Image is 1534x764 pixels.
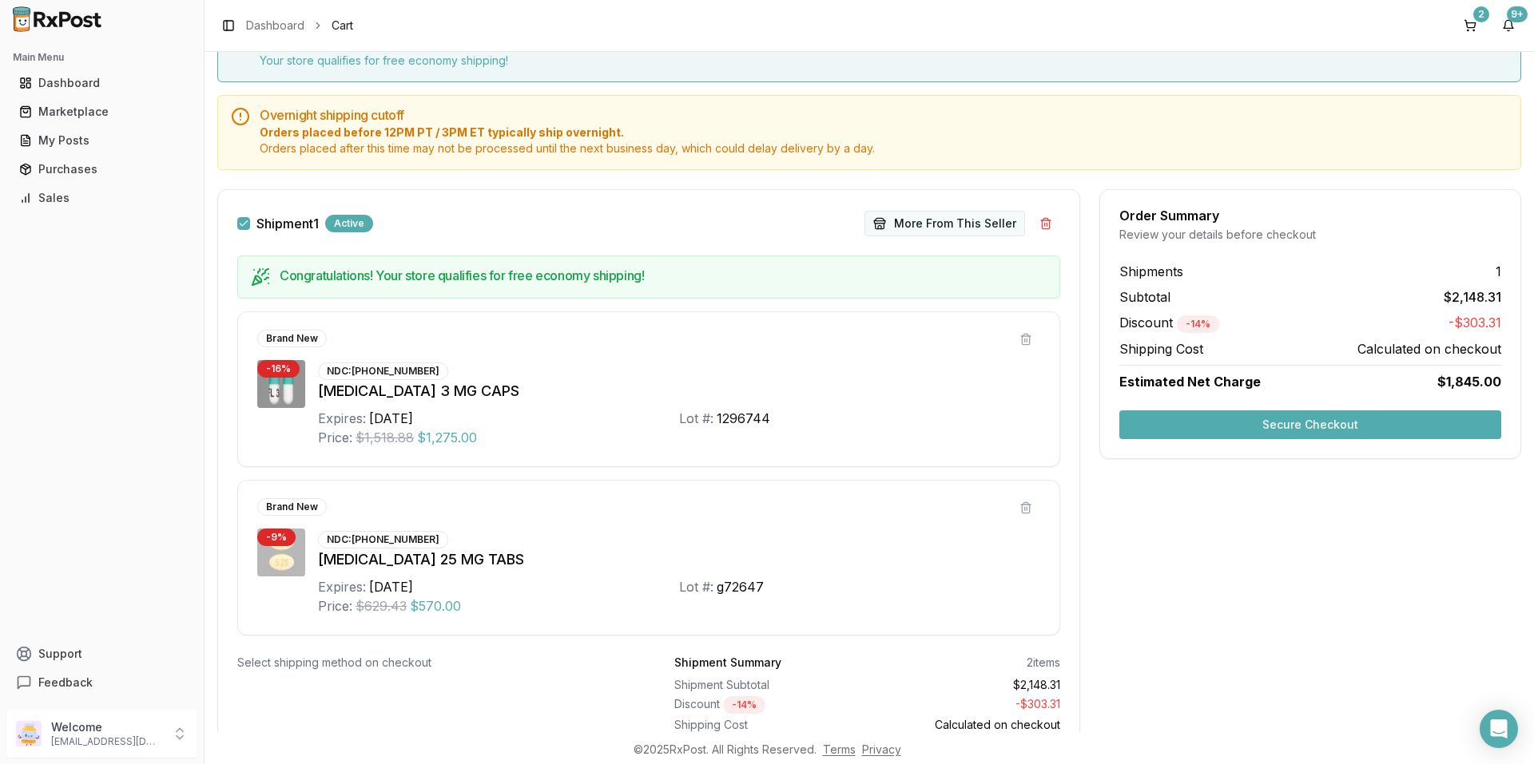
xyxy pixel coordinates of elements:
[1119,209,1501,222] div: Order Summary
[51,735,162,748] p: [EMAIL_ADDRESS][DOMAIN_NAME]
[257,498,327,516] div: Brand New
[679,409,713,428] div: Lot #:
[318,362,448,380] div: NDC: [PHONE_NUMBER]
[257,360,305,408] img: Vraylar 3 MG CAPS
[1457,13,1483,38] button: 2
[1507,6,1528,22] div: 9+
[257,528,305,576] img: Jardiance 25 MG TABS
[1496,262,1501,281] span: 1
[325,215,373,232] div: Active
[6,99,197,125] button: Marketplace
[260,141,1508,156] span: Orders placed after this time may not be processed until the next business day, which could delay...
[51,719,162,735] p: Welcome
[864,211,1025,236] button: More From This Seller
[417,428,477,447] span: $1,275.00
[674,655,781,671] div: Shipment Summary
[260,109,1508,121] h5: Overnight shipping cutoff
[1357,339,1501,358] span: Calculated on checkout
[679,577,713,596] div: Lot #:
[318,531,448,548] div: NDC: [PHONE_NUMBER]
[356,428,414,447] span: $1,518.88
[1449,313,1501,333] span: -$303.31
[6,128,197,153] button: My Posts
[6,185,197,211] button: Sales
[874,677,1061,693] div: $2,148.31
[318,428,352,447] div: Price:
[13,155,191,184] a: Purchases
[260,125,1508,141] span: Orders placed before 12PM PT / 3PM ET typically ship overnight.
[674,677,861,693] div: Shipment Subtotal
[1437,372,1501,391] span: $1,845.00
[318,548,1040,571] div: [MEDICAL_DATA] 25 MG TABS
[1119,227,1501,243] div: Review your details before checkout
[1119,287,1170,307] span: Subtotal
[19,161,185,177] div: Purchases
[6,156,197,182] button: Purchases
[318,409,366,428] div: Expires:
[717,577,764,596] div: g72647
[369,409,413,428] div: [DATE]
[257,330,327,347] div: Brand New
[1177,315,1219,333] div: - 14 %
[13,184,191,212] a: Sales
[369,577,413,596] div: [DATE]
[874,717,1061,733] div: Calculated on checkout
[318,577,366,596] div: Expires:
[260,53,1508,69] div: Your store qualifies for free economy shipping!
[13,126,191,155] a: My Posts
[13,51,191,64] h2: Main Menu
[1119,339,1203,358] span: Shipping Cost
[6,70,197,96] button: Dashboard
[1480,710,1518,748] div: Open Intercom Messenger
[717,409,770,428] div: 1296744
[13,97,191,126] a: Marketplace
[318,596,352,616] div: Price:
[237,655,623,671] div: Select shipping method on checkout
[246,18,353,34] nav: breadcrumb
[6,6,109,32] img: RxPost Logo
[1027,655,1060,671] div: 2 items
[280,269,1047,282] h5: Congratulations! Your store qualifies for free economy shipping!
[862,742,901,756] a: Privacy
[19,190,185,206] div: Sales
[874,696,1061,714] div: - $303.31
[723,696,765,714] div: - 14 %
[19,133,185,148] div: My Posts
[1119,410,1501,439] button: Secure Checkout
[1119,315,1219,331] span: Discount
[6,668,197,697] button: Feedback
[674,696,861,714] div: Discount
[16,721,42,746] img: User avatar
[38,675,93,691] span: Feedback
[6,639,197,668] button: Support
[410,596,461,616] span: $570.00
[332,18,353,34] span: Cart
[1496,13,1521,38] button: 9+
[257,528,296,546] div: - 9 %
[674,717,861,733] div: Shipping Cost
[1119,262,1183,281] span: Shipments
[1444,287,1501,307] span: $2,148.31
[823,742,856,756] a: Terms
[1119,374,1261,390] span: Estimated Net Charge
[318,380,1040,402] div: [MEDICAL_DATA] 3 MG CAPS
[246,18,304,34] a: Dashboard
[256,217,319,230] label: Shipment 1
[1473,6,1489,22] div: 2
[19,104,185,120] div: Marketplace
[13,69,191,97] a: Dashboard
[19,75,185,91] div: Dashboard
[356,596,407,616] span: $629.43
[257,360,300,378] div: - 16 %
